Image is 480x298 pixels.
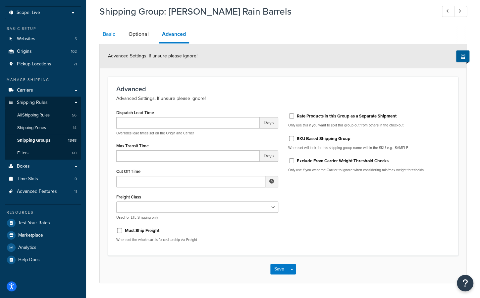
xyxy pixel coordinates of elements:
[5,97,81,109] a: Shipping Rules
[17,125,46,131] span: Shipping Zones
[99,5,430,18] h1: Shipping Group: [PERSON_NAME] Rain Barrels
[5,33,81,45] a: Websites5
[5,186,81,198] a: Advanced Features11
[116,95,450,103] p: Advanced Settings. If unsure please ignore!
[297,136,350,142] label: SKU Based Shipping Group
[5,109,81,121] a: AllShipping Rules56
[5,122,81,134] li: Shipping Zones
[5,134,81,147] li: Shipping Groups
[116,143,149,148] label: Max Transit Time
[5,84,81,97] a: Carriers
[5,173,81,185] a: Time Slots0
[75,176,77,182] span: 0
[457,275,473,291] button: Open Resource Center
[17,88,33,93] span: Carriers
[68,138,77,143] span: 1348
[125,228,159,234] label: Must Ship Freight
[5,45,81,58] li: Origins
[75,36,77,42] span: 5
[17,10,40,16] span: Scope: Live
[17,150,28,156] span: Filters
[5,217,81,229] a: Test Your Rates
[116,131,278,136] p: Overrides lead times set on the Origin and Carrier
[5,210,81,215] div: Resources
[116,85,450,93] h3: Advanced
[116,237,278,242] p: When set the whole cart is forced to ship via Freight
[5,229,81,241] a: Marketplace
[116,215,278,220] p: Used for LTL Shipping only
[5,97,81,160] li: Shipping Rules
[5,77,81,83] div: Manage Shipping
[159,26,189,43] a: Advanced
[108,52,197,59] span: Advanced Settings. If unsure please ignore!
[5,122,81,134] a: Shipping Zones14
[456,50,469,62] button: Show Help Docs
[5,33,81,45] li: Websites
[5,45,81,58] a: Origins102
[18,245,36,251] span: Analytics
[18,257,40,263] span: Help Docs
[288,145,450,150] p: When set will look for this shipping group name within the SKU e.g. -SAMPLE
[116,169,140,174] label: Cut Off Time
[17,176,38,182] span: Time Slots
[5,242,81,254] a: Analytics
[17,138,50,143] span: Shipping Groups
[5,160,81,173] a: Boxes
[5,26,81,32] div: Basic Setup
[17,36,35,42] span: Websites
[74,189,77,194] span: 11
[17,61,51,67] span: Pickup Locations
[17,100,48,106] span: Shipping Rules
[18,233,43,238] span: Marketplace
[260,117,278,128] span: Days
[99,26,119,42] a: Basic
[297,158,389,164] label: Exclude From Carrier Weight Threshold Checks
[288,123,450,128] p: Only use this if you want to split this group out from others in the checkout
[116,194,141,199] label: Freight Class
[17,164,30,169] span: Boxes
[5,186,81,198] li: Advanced Features
[5,147,81,159] a: Filters60
[5,58,81,70] li: Pickup Locations
[74,61,77,67] span: 71
[5,254,81,266] a: Help Docs
[442,6,455,17] a: Previous Record
[5,58,81,70] a: Pickup Locations71
[260,150,278,162] span: Days
[270,264,288,274] button: Save
[71,49,77,54] span: 102
[72,112,77,118] span: 56
[18,220,50,226] span: Test Your Rates
[288,168,450,173] p: Only use if you want the Carrier to ignore when considering min/max weight thresholds
[17,49,32,54] span: Origins
[116,110,154,115] label: Dispatch Lead Time
[73,125,77,131] span: 14
[17,189,57,194] span: Advanced Features
[297,113,397,119] label: Rate Products in this Group as a Separate Shipment
[5,173,81,185] li: Time Slots
[17,112,50,118] span: All Shipping Rules
[72,150,77,156] span: 60
[5,147,81,159] li: Filters
[454,6,467,17] a: Next Record
[5,134,81,147] a: Shipping Groups1348
[125,26,152,42] a: Optional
